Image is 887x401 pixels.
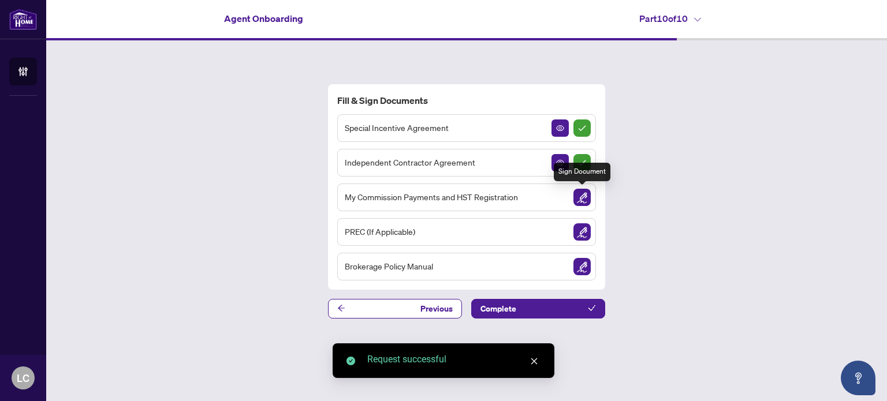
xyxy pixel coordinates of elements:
a: Close [528,355,541,368]
img: logo [9,9,37,30]
span: Previous [420,299,453,318]
span: Special Incentive Agreement [345,121,449,134]
span: check-circle [346,357,355,365]
h4: Part 10 of 10 [639,12,701,25]
img: Sign Completed [573,154,591,171]
div: Request successful [367,353,541,366]
span: check [588,304,596,312]
span: arrow-left [337,304,345,312]
h4: Fill & Sign Documents [337,93,596,107]
span: PREC (If Applicable) [345,225,415,238]
img: Sign Document [573,258,591,275]
img: Sign Document [573,223,591,241]
span: View Document [556,124,564,132]
span: View Document [556,159,564,167]
span: LC [17,370,29,386]
img: Sign Completed [573,119,591,137]
button: Previous [328,299,462,318]
button: Complete [471,299,605,318]
span: My Commission Payments and HST Registration [345,190,518,204]
div: Sign Document [554,163,610,181]
span: Complete [480,299,516,318]
span: Independent Contractor Agreement [345,156,475,169]
span: Brokerage Policy Manual [345,260,433,273]
button: Open asap [841,361,875,395]
img: Sign Document [573,189,591,206]
span: close [530,357,538,365]
h4: Agent Onboarding [224,12,303,25]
